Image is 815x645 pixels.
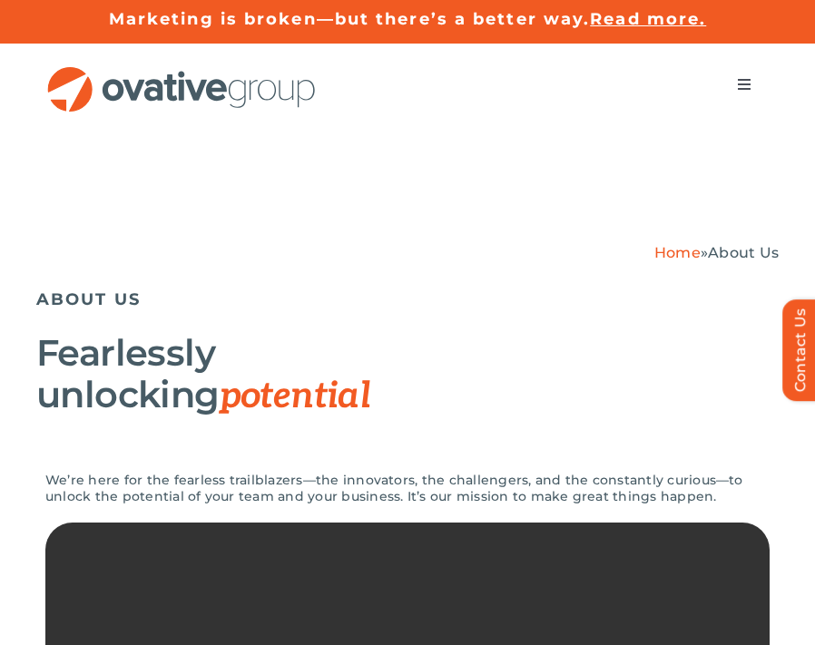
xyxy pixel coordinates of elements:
[654,244,779,261] span: »
[109,9,591,29] a: Marketing is broken—but there’s a better way.
[45,472,770,504] p: We’re here for the fearless trailblazers—the innovators, the challengers, and the constantly curi...
[708,244,779,261] span: About Us
[220,375,371,418] span: potential
[36,289,779,309] h5: ABOUT US
[36,332,779,417] h1: Fearlessly unlocking
[590,9,706,29] a: Read more.
[654,244,701,261] a: Home
[719,66,770,103] nav: Menu
[45,64,318,82] a: OG_Full_horizontal_RGB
